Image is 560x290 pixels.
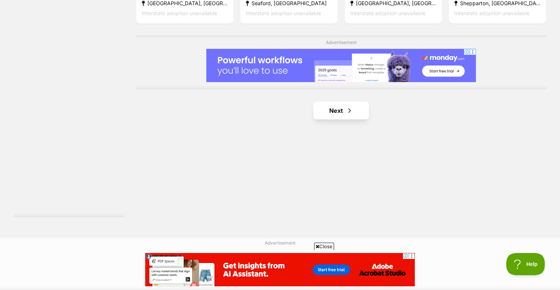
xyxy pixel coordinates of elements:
[314,243,334,250] span: Close
[206,49,476,82] iframe: Advertisement
[136,102,547,119] nav: Pagination
[136,35,547,90] div: Advertisement
[142,10,217,16] span: Interstate adoption unavailable
[145,253,415,286] iframe: Advertisement
[506,253,545,275] iframe: Help Scout Beacon - Open
[350,10,426,16] span: Interstate adoption unavailable
[246,10,321,16] span: Interstate adoption unavailable
[454,10,530,16] span: Interstate adoption unavailable
[313,102,369,119] a: Next page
